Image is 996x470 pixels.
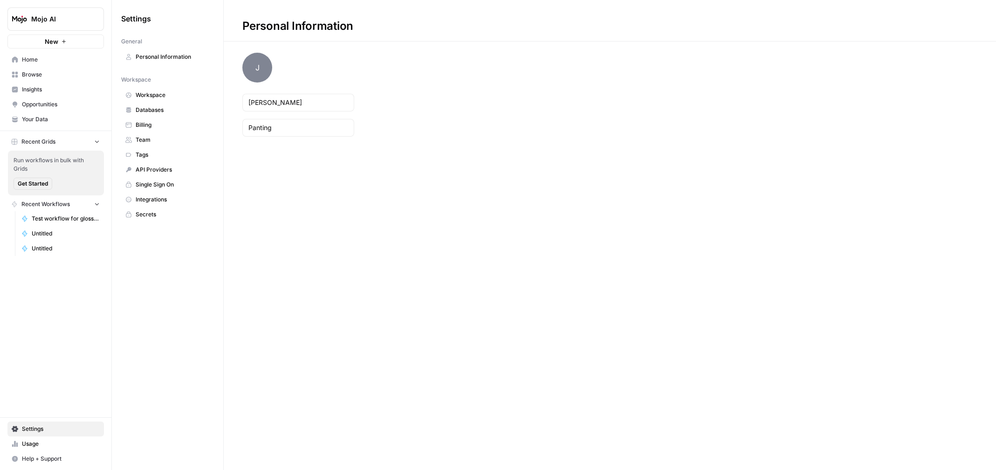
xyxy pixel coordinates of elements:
button: Help + Support [7,451,104,466]
a: Tags [121,147,214,162]
a: Single Sign On [121,177,214,192]
span: Test workflow for glossary entry [32,214,100,223]
a: Personal Information [121,49,214,64]
span: Untitled [32,229,100,238]
a: Usage [7,436,104,451]
a: Untitled [17,241,104,256]
span: Help + Support [22,455,100,463]
span: Insights [22,85,100,94]
a: Your Data [7,112,104,127]
a: Settings [7,422,104,436]
img: Mojo AI Logo [11,11,27,28]
a: API Providers [121,162,214,177]
span: Secrets [136,210,210,219]
span: New [45,37,58,46]
a: Browse [7,67,104,82]
div: Personal Information [224,19,372,34]
span: Workspace [136,91,210,99]
span: Billing [136,121,210,129]
span: Personal Information [136,53,210,61]
span: Team [136,136,210,144]
span: Databases [136,106,210,114]
a: Workspace [121,88,214,103]
span: Recent Grids [21,138,55,146]
span: Run workflows in bulk with Grids [14,156,98,173]
span: Recent Workflows [21,200,70,208]
span: General [121,37,142,46]
a: Secrets [121,207,214,222]
button: Get Started [14,178,52,190]
span: Browse [22,70,100,79]
a: Insights [7,82,104,97]
a: Home [7,52,104,67]
button: New [7,35,104,48]
span: Single Sign On [136,180,210,189]
span: Opportunities [22,100,100,109]
a: Integrations [121,192,214,207]
span: Integrations [136,195,210,204]
a: Billing [121,117,214,132]
span: Home [22,55,100,64]
button: Workspace: Mojo AI [7,7,104,31]
span: Get Started [18,180,48,188]
span: Mojo AI [31,14,88,24]
a: Untitled [17,226,104,241]
span: J [242,53,272,83]
span: API Providers [136,166,210,174]
a: Opportunities [7,97,104,112]
span: Your Data [22,115,100,124]
span: Untitled [32,244,100,253]
a: Team [121,132,214,147]
span: Settings [22,425,100,433]
a: Test workflow for glossary entry [17,211,104,226]
button: Recent Workflows [7,197,104,211]
span: Workspace [121,76,151,84]
span: Settings [121,13,151,24]
a: Databases [121,103,214,117]
button: Recent Grids [7,135,104,149]
span: Usage [22,440,100,448]
span: Tags [136,151,210,159]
